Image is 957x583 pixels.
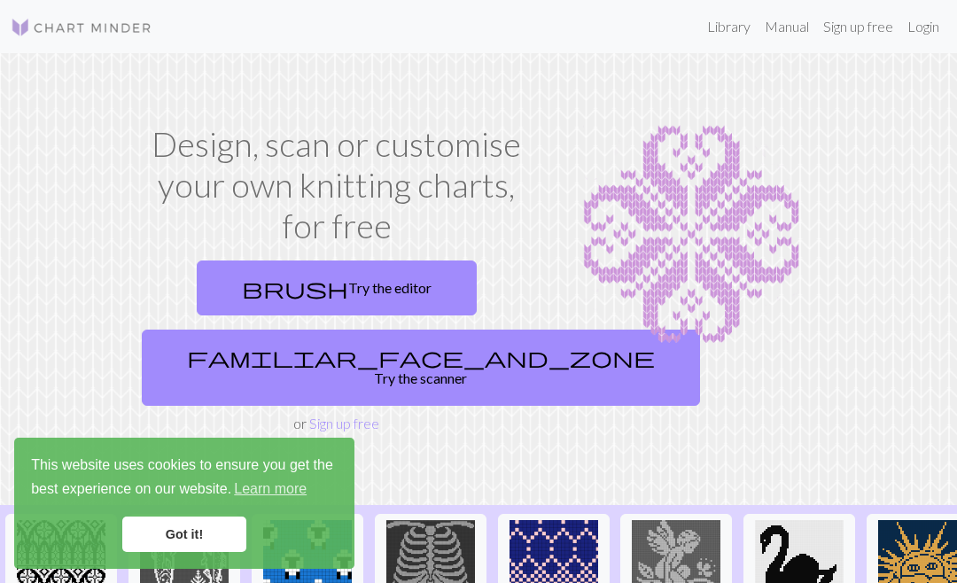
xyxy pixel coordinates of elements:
[242,276,348,300] span: brush
[743,554,855,571] a: IMG_0291.jpeg
[142,330,700,406] a: Try the scanner
[309,415,379,431] a: Sign up free
[252,554,363,571] a: Sheep socks
[700,9,758,44] a: Library
[135,253,539,434] div: or
[900,9,946,44] a: Login
[231,476,309,502] a: learn more about cookies
[187,345,655,369] span: familiar_face_and_zone
[758,9,816,44] a: Manual
[122,517,246,552] a: dismiss cookie message
[560,124,822,346] img: Chart example
[135,124,539,246] h1: Design, scan or customise your own knitting charts, for free
[128,554,240,571] a: fishies :)
[5,554,117,571] a: tracery
[375,554,486,571] a: New Piskel-1.png (2).png
[498,554,610,571] a: Idee
[197,260,477,315] a: Try the editor
[14,438,354,569] div: cookieconsent
[620,554,732,571] a: angel practice
[816,9,900,44] a: Sign up free
[11,17,152,38] img: Logo
[31,455,338,502] span: This website uses cookies to ensure you get the best experience on our website.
